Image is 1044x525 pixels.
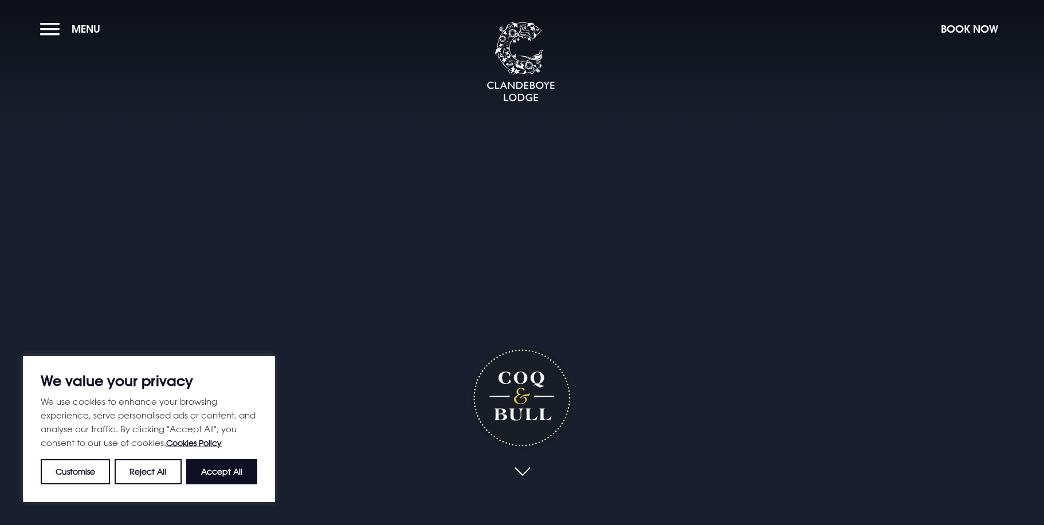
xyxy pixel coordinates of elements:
button: Menu [40,17,106,41]
a: Cookies Policy [166,438,222,448]
button: Customise [41,459,110,484]
img: Clandeboye Lodge [486,22,555,102]
p: We value your privacy [41,374,257,388]
p: We use cookies to enhance your browsing experience, serve personalised ads or content, and analys... [41,394,257,450]
button: Book Now [935,17,1004,41]
h1: Coq & Bull [470,346,573,449]
button: Accept All [186,459,257,484]
div: We value your privacy [23,356,275,502]
button: Reject All [115,459,181,484]
span: Menu [72,22,100,35]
